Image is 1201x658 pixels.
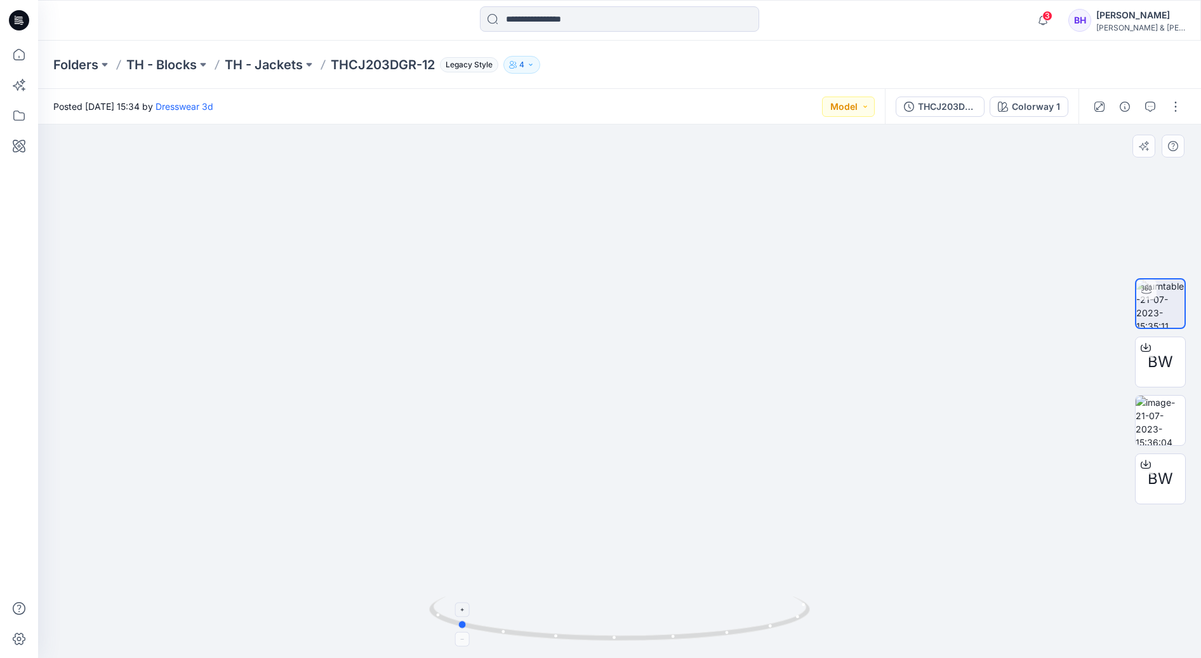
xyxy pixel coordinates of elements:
a: Dresswear 3d [156,101,213,112]
span: Legacy Style [440,57,498,72]
span: 3 [1042,11,1052,21]
img: image-21-07-2023-15:36:04 [1136,396,1185,445]
span: BW [1148,351,1173,373]
div: BH [1068,9,1091,32]
div: Colorway 1 [1012,100,1060,114]
a: Folders [53,56,98,74]
button: Colorway 1 [990,97,1068,117]
div: [PERSON_NAME] & [PERSON_NAME] [1096,23,1185,32]
button: THCJ203DGR-12 - Locker Loop Update [896,97,985,117]
div: THCJ203DGR-12 - Locker Loop Update [918,100,976,114]
button: 4 [503,56,540,74]
p: 4 [519,58,524,72]
a: TH - Blocks [126,56,197,74]
button: Legacy Style [435,56,498,74]
div: [PERSON_NAME] [1096,8,1185,23]
img: turntable-21-07-2023-15:35:11 [1136,279,1184,328]
a: TH - Jackets [225,56,303,74]
span: BW [1148,467,1173,490]
span: Posted [DATE] 15:34 by [53,100,213,113]
p: THCJ203DGR-12 [331,56,435,74]
button: Details [1115,97,1135,117]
